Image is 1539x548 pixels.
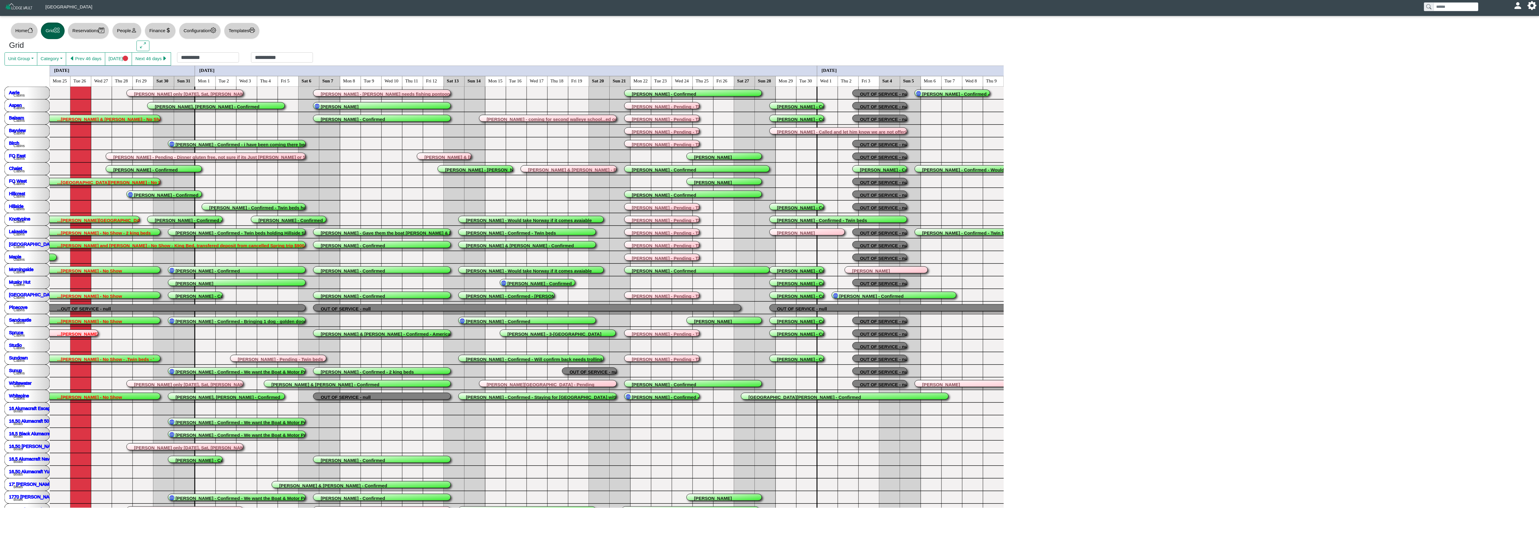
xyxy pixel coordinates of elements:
[841,78,851,83] text: Thu 2
[9,317,31,322] a: Sandcastle
[14,270,25,274] text: Cabins
[9,355,28,360] a: Sundown
[447,78,459,83] text: Sat 13
[115,78,128,83] text: Thu 28
[384,78,398,83] text: Wed 10
[9,102,22,107] a: Aspen
[41,23,65,39] button: Gridgrid
[9,254,21,259] a: Maple
[9,41,127,50] h3: Grid
[530,78,543,83] text: Wed 17
[903,78,914,83] text: Sun 5
[14,181,25,186] text: Cabins
[281,78,289,83] text: Fri 5
[69,56,75,61] svg: caret left fill
[9,266,34,272] a: Morningside
[123,56,128,61] svg: circle fill
[9,481,108,486] a: 17' [PERSON_NAME] Explorer w/50 H.P. Motor 1
[9,191,25,196] a: Hillcrest
[5,2,33,13] img: Z
[136,78,146,83] text: Fri 29
[14,169,25,173] text: Cabins
[37,52,66,66] button: Category
[9,443,72,448] a: 16.50 [PERSON_NAME] Rebel
[14,409,23,413] text: Boats
[9,279,31,284] a: Musky Hut
[9,393,29,398] a: Whitepine
[9,128,26,133] a: Bayview
[14,346,25,350] text: Cabins
[177,78,190,83] text: Sun 31
[14,245,25,249] text: Cabins
[1530,3,1534,8] svg: gear fill
[550,78,563,83] text: Thu 18
[14,118,25,122] text: Cabins
[9,241,56,246] a: [GEOGRAPHIC_DATA]
[9,469,57,474] a: 16.50 Alumacraft Yukon
[9,494,81,499] a: 1770 [PERSON_NAME] Fury, 90 hp
[94,78,108,83] text: Wed 27
[14,396,25,400] text: Cabins
[66,52,105,66] button: caret left fillPrev 46 days
[9,216,30,221] a: Knottypine
[14,497,23,501] text: Boats
[251,52,313,63] input: Check out
[675,78,689,83] text: Wed 24
[14,219,25,223] text: Cabins
[179,23,221,39] button: Configurationgear
[1516,3,1520,8] svg: person fill
[14,371,25,375] text: Cabins
[716,78,727,83] text: Fri 26
[105,52,132,66] button: [DATE]circle fill
[364,78,374,83] text: Tue 9
[654,78,667,83] text: Tue 23
[965,78,977,83] text: Wed 8
[14,295,25,299] text: Cabins
[9,203,23,208] a: Hillside
[509,78,522,83] text: Tue 16
[9,506,58,512] a: 17.50 Alumacraft Trophy
[162,56,167,61] svg: caret right fill
[14,131,25,135] text: Cabins
[613,78,626,83] text: Sun 21
[9,405,67,411] a: 16 Alumacraft Escape, 25 hp
[14,257,25,261] text: Cabins
[112,23,141,39] button: Peopleperson
[820,78,831,83] text: Wed 1
[14,358,25,362] text: Cabins
[924,78,936,83] text: Mon 6
[54,68,69,72] text: [DATE]
[14,143,25,148] text: Cabins
[9,418,63,423] a: 16.50 Alumacraft 50 hp SC
[68,23,109,39] button: Reservationscalendar2 check
[9,368,22,373] a: Sunup
[1426,4,1431,9] svg: search
[14,472,23,476] text: Boats
[799,78,812,83] text: Tue 30
[14,106,25,110] text: Cabins
[14,320,25,325] text: Cabins
[14,333,25,337] text: Cabins
[696,78,708,83] text: Thu 25
[9,165,22,171] a: Chalet
[177,52,239,63] input: Check in
[822,68,837,72] text: [DATE]
[145,23,176,39] button: Financecurrency dollar
[198,78,210,83] text: Mon 1
[99,27,104,33] svg: calendar2 check
[758,78,771,83] text: Sun 28
[9,292,56,297] a: [GEOGRAPHIC_DATA]
[53,78,67,83] text: Mon 25
[322,78,333,83] text: Sun 7
[136,41,149,51] button: arrows angle expand
[14,383,25,388] text: Cabins
[9,115,24,120] a: Balsam
[882,78,892,83] text: Sat 4
[779,78,793,83] text: Mon 29
[260,78,271,83] text: Thu 4
[27,27,33,33] svg: house
[224,23,260,39] button: Templatesprinter
[426,78,437,83] text: Fri 12
[571,78,582,83] text: Fri 19
[14,232,25,236] text: Cabins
